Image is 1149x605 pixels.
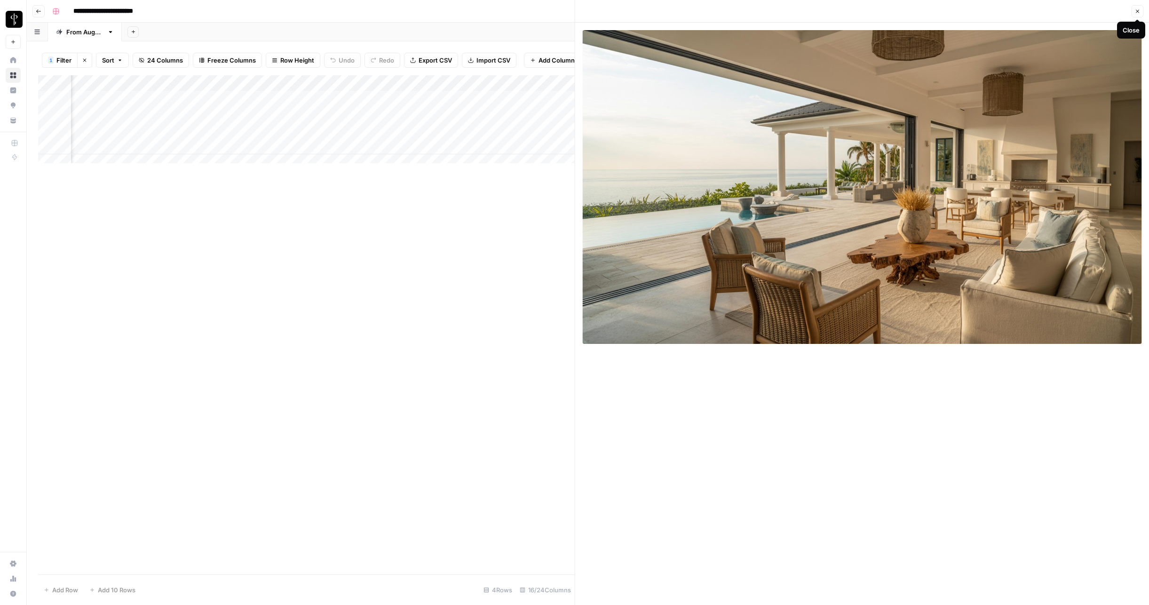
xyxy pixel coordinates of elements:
[193,53,262,68] button: Freeze Columns
[102,56,114,65] span: Sort
[6,8,21,31] button: Workspace: LP Production Workloads
[6,11,23,28] img: LP Production Workloads Logo
[6,556,21,571] a: Settings
[147,56,183,65] span: 24 Columns
[6,113,21,128] a: Your Data
[6,571,21,586] a: Usage
[379,56,394,65] span: Redo
[280,56,314,65] span: Row Height
[6,83,21,98] a: Insights
[476,56,510,65] span: Import CSV
[6,586,21,601] button: Help + Support
[539,56,575,65] span: Add Column
[324,53,361,68] button: Undo
[38,582,84,597] button: Add Row
[404,53,458,68] button: Export CSV
[56,56,71,65] span: Filter
[66,27,103,37] div: From [DATE]
[207,56,256,65] span: Freeze Columns
[365,53,400,68] button: Redo
[48,56,54,64] div: 1
[133,53,189,68] button: 24 Columns
[49,56,52,64] span: 1
[480,582,516,597] div: 4 Rows
[6,68,21,83] a: Browse
[339,56,355,65] span: Undo
[462,53,516,68] button: Import CSV
[6,53,21,68] a: Home
[96,53,129,68] button: Sort
[516,582,575,597] div: 16/24 Columns
[266,53,320,68] button: Row Height
[52,585,78,595] span: Add Row
[42,53,77,68] button: 1Filter
[524,53,581,68] button: Add Column
[84,582,141,597] button: Add 10 Rows
[419,56,452,65] span: Export CSV
[583,30,1142,344] img: Row/Cell
[6,98,21,113] a: Opportunities
[1123,25,1140,35] div: Close
[48,23,122,41] a: From [DATE]
[98,585,135,595] span: Add 10 Rows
